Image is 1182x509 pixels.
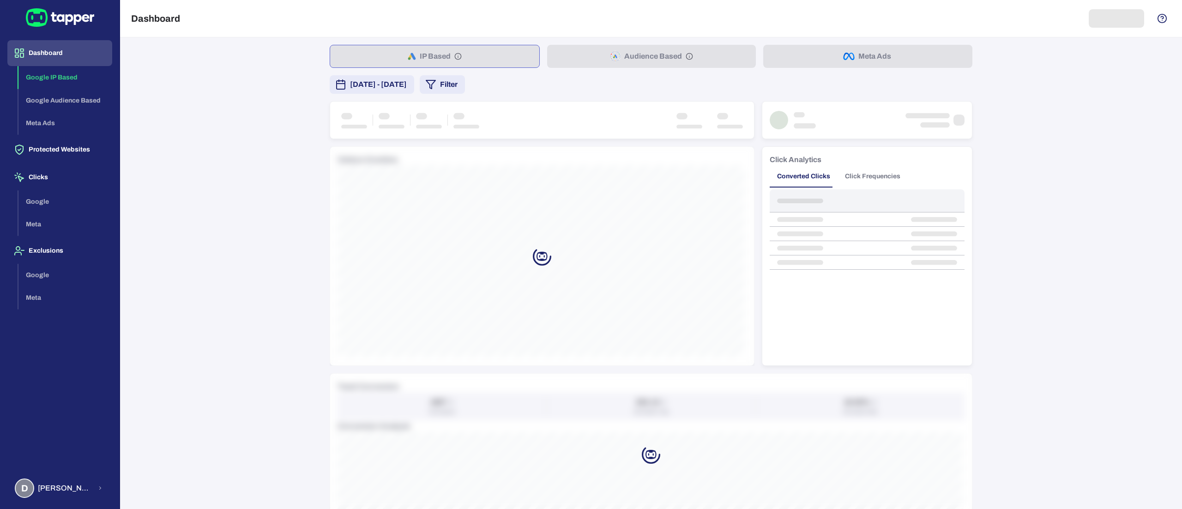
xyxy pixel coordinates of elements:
[7,145,112,153] a: Protected Websites
[15,479,34,498] div: D
[7,40,112,66] button: Dashboard
[7,475,112,502] button: D[PERSON_NAME] [PERSON_NAME]
[7,48,112,56] a: Dashboard
[770,165,838,188] button: Converted Clicks
[38,484,92,493] span: [PERSON_NAME] [PERSON_NAME]
[770,154,821,165] h6: Click Analytics
[131,13,180,24] h5: Dashboard
[420,75,465,94] button: Filter
[7,137,112,163] button: Protected Websites
[7,246,112,254] a: Exclusions
[7,238,112,264] button: Exclusions
[330,75,414,94] button: [DATE] - [DATE]
[7,173,112,181] a: Clicks
[350,79,407,90] span: [DATE] - [DATE]
[838,165,908,188] button: Click Frequencies
[7,164,112,190] button: Clicks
